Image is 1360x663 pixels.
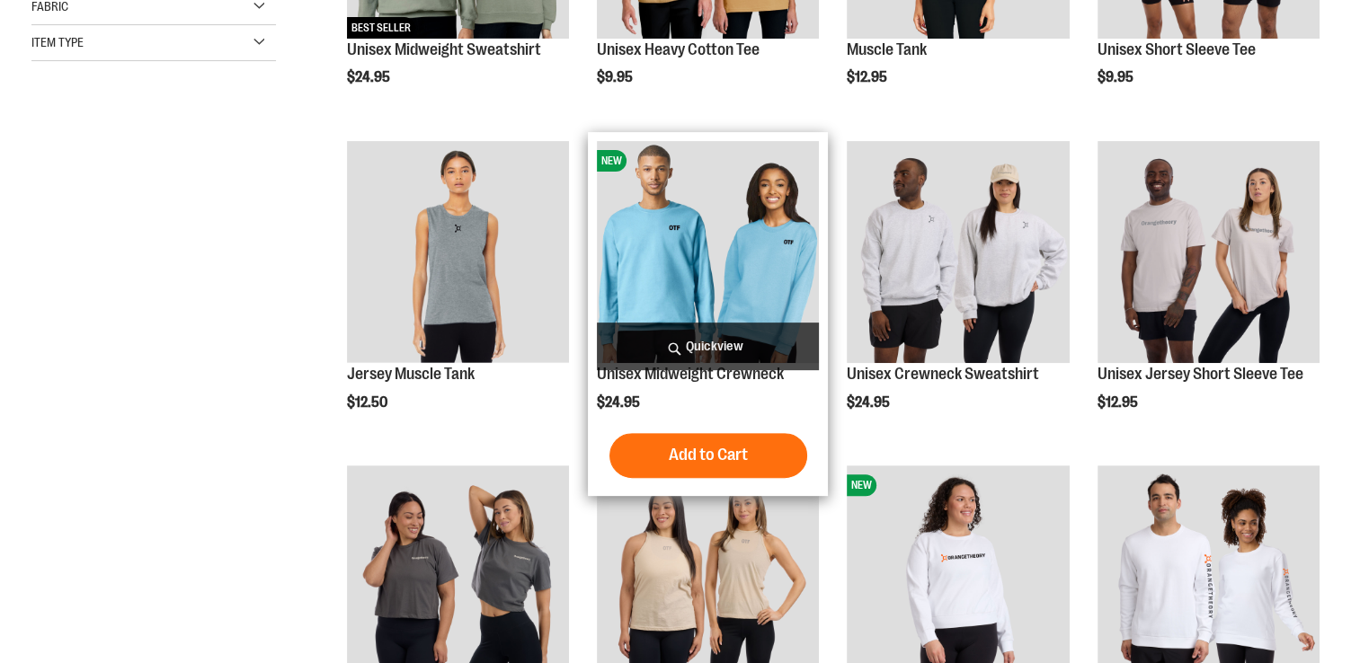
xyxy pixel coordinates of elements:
div: product [588,132,828,496]
span: Item Type [31,35,84,49]
a: Unisex Crewneck Sweatshirt [847,365,1039,383]
div: product [838,132,1078,456]
a: Unisex Heavy Cotton Tee [597,40,760,58]
span: BEST SELLER [347,17,415,39]
span: $12.95 [1098,394,1141,411]
span: $24.95 [597,394,643,411]
img: Unisex Midweight Crewneck [597,141,819,363]
a: Unisex Midweight CrewneckNEW [597,141,819,366]
span: Add to Cart [669,445,748,464]
button: Add to Cart [609,433,807,478]
img: OTF Unisex Crewneck Sweatshirt Grey [847,141,1069,363]
a: Quickview [597,323,819,370]
img: Jersey Muscle Tank [347,141,569,363]
span: $24.95 [847,394,893,411]
a: Unisex Short Sleeve Tee [1098,40,1256,58]
span: $24.95 [347,69,393,85]
span: $12.95 [847,69,890,85]
img: OTF Unisex Jersey SS Tee Grey [1098,141,1320,363]
a: Unisex Midweight Crewneck [597,365,784,383]
span: NEW [847,474,876,496]
span: $9.95 [597,69,636,85]
a: Unisex Midweight Sweatshirt [347,40,541,58]
a: Unisex Jersey Short Sleeve Tee [1098,365,1303,383]
a: Muscle Tank [847,40,927,58]
a: Jersey Muscle Tank [347,141,569,366]
a: Jersey Muscle Tank [347,365,475,383]
div: product [338,132,578,456]
div: product [1089,132,1329,456]
span: $12.50 [347,394,390,411]
span: $9.95 [1098,69,1136,85]
span: NEW [597,150,627,172]
a: OTF Unisex Jersey SS Tee Grey [1098,141,1320,366]
a: OTF Unisex Crewneck Sweatshirt Grey [847,141,1069,366]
